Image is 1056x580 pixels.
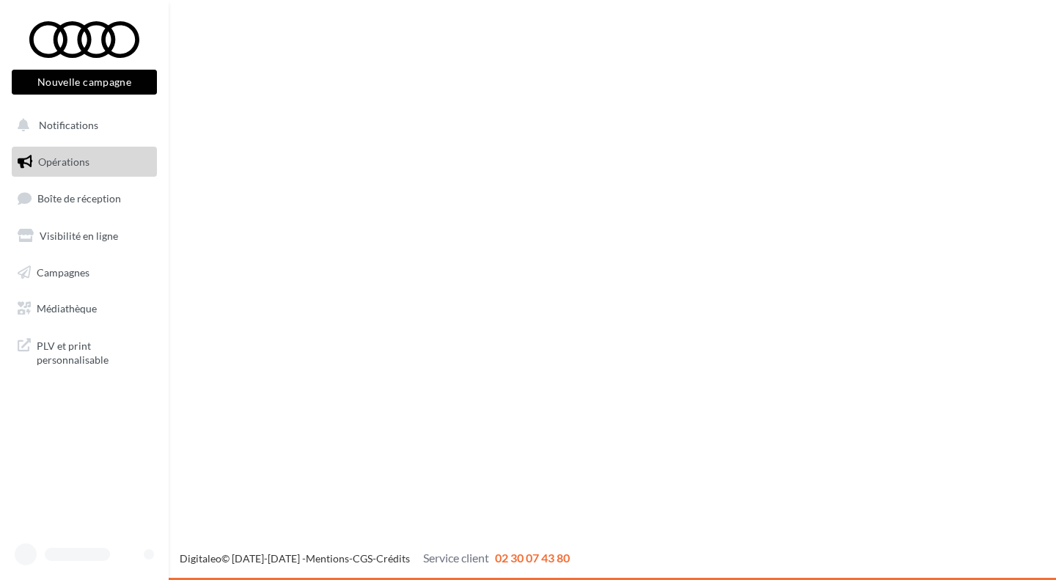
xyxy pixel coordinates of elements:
[9,110,154,141] button: Notifications
[37,302,97,315] span: Médiathèque
[495,551,570,565] span: 02 30 07 43 80
[9,183,160,214] a: Boîte de réception
[9,221,160,252] a: Visibilité en ligne
[37,192,121,205] span: Boîte de réception
[423,551,489,565] span: Service client
[9,257,160,288] a: Campagnes
[37,336,151,367] span: PLV et print personnalisable
[376,552,410,565] a: Crédits
[37,265,89,278] span: Campagnes
[12,70,157,95] button: Nouvelle campagne
[306,552,349,565] a: Mentions
[180,552,221,565] a: Digitaleo
[180,552,570,565] span: © [DATE]-[DATE] - - -
[9,147,160,177] a: Opérations
[9,293,160,324] a: Médiathèque
[38,155,89,168] span: Opérations
[9,330,160,373] a: PLV et print personnalisable
[39,119,98,131] span: Notifications
[40,230,118,242] span: Visibilité en ligne
[353,552,373,565] a: CGS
